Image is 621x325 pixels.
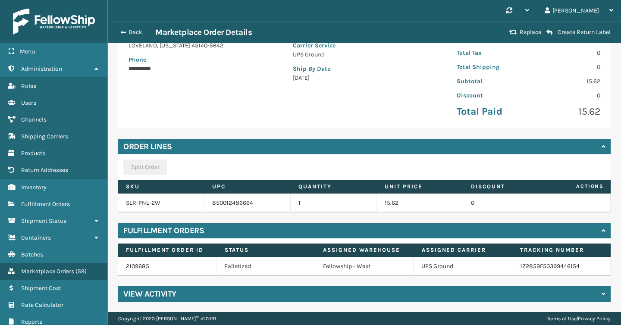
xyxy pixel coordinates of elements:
td: Fellowship - West [315,257,414,276]
h4: View Activity [123,289,176,299]
span: Users [21,99,36,106]
span: ( 59 ) [75,268,87,275]
p: Total Tax [457,48,523,57]
span: Containers [21,234,51,241]
span: Menu [20,48,35,55]
a: Terms of Use [547,316,577,322]
span: Inventory [21,184,47,191]
p: Total Paid [457,105,523,118]
span: Actions [549,179,609,194]
h3: Marketplace Order Details [155,27,252,37]
span: Batches [21,251,43,258]
span: Return Addresses [21,166,68,174]
p: UPS Ground [293,50,436,59]
label: Assigned Warehouse [323,246,406,254]
label: Unit Price [385,183,455,191]
label: SKU [126,183,196,191]
span: Fulfillment Orders [21,200,70,208]
td: 850012486664 [204,194,291,212]
div: | [547,312,611,325]
span: Roles [21,82,36,90]
a: 2109685 [126,262,149,270]
i: Replace [509,29,517,35]
span: Channels [21,116,47,123]
button: Back [116,28,155,36]
p: 0 [534,62,600,72]
label: Status [225,246,307,254]
label: Fulfillment Order Id [126,246,209,254]
i: Create Return Label [546,29,552,36]
label: Tracking Number [520,246,603,254]
button: Split Order [123,159,167,175]
label: UPC [212,183,282,191]
h4: Order Lines [123,141,172,152]
span: Rate Calculator [21,301,63,309]
td: 15.62 [377,194,463,212]
td: UPS Ground [414,257,512,276]
span: Shipment Status [21,217,66,225]
span: Shipment Cost [21,284,61,292]
p: Carrier Service [293,41,436,50]
p: 0 [534,48,600,57]
p: Ship By Date [293,64,436,73]
img: logo [13,9,95,34]
button: Replace [507,28,544,36]
p: 15.62 [534,77,600,86]
button: Create Return Label [544,28,613,36]
a: SLR-PNL-2W [126,199,160,206]
a: Privacy Policy [578,316,611,322]
h4: Fulfillment Orders [123,225,204,236]
span: Administration [21,65,62,72]
p: Phone [129,55,272,64]
span: Marketplace Orders [21,268,74,275]
p: Subtotal [457,77,523,86]
td: 1 [291,194,377,212]
p: [DATE] [293,73,436,82]
label: Discount [471,183,541,191]
label: Assigned Carrier [422,246,505,254]
p: LOVELAND , [US_STATE] 45140-5642 [129,41,272,50]
p: Total Shipping [457,62,523,72]
label: Quantity [298,183,369,191]
p: Copyright 2023 [PERSON_NAME]™ v 1.0.191 [118,312,216,325]
p: 15.62 [534,105,600,118]
p: Discount [457,91,523,100]
a: 1Z2859F50399446154 [520,262,580,270]
span: Products [21,150,45,157]
p: 0 [534,91,600,100]
span: Shipping Carriers [21,133,68,140]
td: Palletized [216,257,315,276]
td: 0 [463,194,549,212]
